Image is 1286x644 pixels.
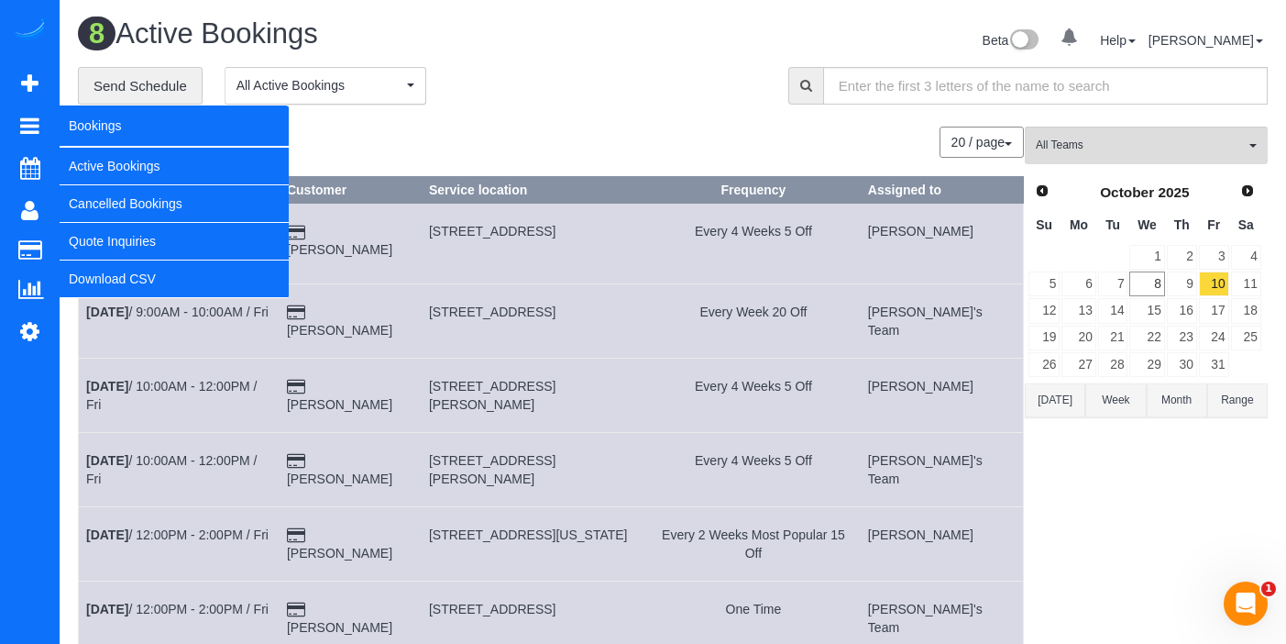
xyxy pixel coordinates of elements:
[1105,217,1120,232] span: Tuesday
[60,147,289,298] ul: Bookings
[1235,179,1260,205] a: Next
[1138,217,1157,232] span: Wednesday
[1167,272,1197,296] a: 9
[421,177,646,204] th: Service location
[225,67,426,105] button: All Active Bookings
[1025,127,1268,155] ol: All Teams
[1129,298,1164,323] a: 15
[60,105,289,147] span: Bookings
[1231,245,1261,270] a: 4
[1167,245,1197,270] a: 2
[1174,217,1190,232] span: Thursday
[940,127,1024,158] button: 20 / page
[287,227,305,239] i: Credit Card Payment
[86,453,257,486] a: [DATE]/ 10:00AM - 12:00PM / Fri
[983,33,1039,48] a: Beta
[1025,127,1268,164] button: All Teams
[1036,138,1245,153] span: All Teams
[1238,217,1254,232] span: Saturday
[1240,183,1255,198] span: Next
[1207,217,1220,232] span: Friday
[421,506,646,581] td: Service location
[279,432,421,506] td: Customer
[86,527,128,542] b: [DATE]
[1008,29,1039,53] img: New interface
[1129,352,1164,377] a: 29
[1061,298,1095,323] a: 13
[279,177,421,204] th: Customer
[1167,352,1197,377] a: 30
[421,358,646,432] td: Service location
[1199,298,1229,323] a: 17
[1167,326,1197,350] a: 23
[1061,352,1095,377] a: 27
[287,323,392,338] a: [PERSON_NAME]
[236,76,402,94] span: All Active Bookings
[1129,245,1164,270] a: 1
[429,453,555,486] span: [STREET_ADDRESS][PERSON_NAME]
[1098,326,1128,350] a: 21
[1207,383,1268,417] button: Range
[287,381,305,394] i: Credit Card Payment
[1149,33,1263,48] a: [PERSON_NAME]
[60,261,289,297] a: Download CSV
[1261,582,1276,596] span: 1
[86,453,128,468] b: [DATE]
[860,283,1023,358] td: Assigned to
[860,506,1023,581] td: Assigned to
[421,204,646,283] td: Service location
[421,283,646,358] td: Service location
[279,283,421,358] td: Customer
[79,283,280,358] td: Schedule date
[860,358,1023,432] td: Assigned to
[287,546,392,561] a: [PERSON_NAME]
[287,306,305,319] i: Credit Card Payment
[429,527,628,542] span: [STREET_ADDRESS][US_STATE]
[60,148,289,184] a: Active Bookings
[1199,352,1229,377] a: 31
[1129,326,1164,350] a: 22
[1224,582,1268,626] iframe: Intercom live chat
[1061,326,1095,350] a: 20
[1100,184,1154,200] span: October
[1025,383,1085,417] button: [DATE]
[287,529,305,542] i: Credit Card Payment
[86,527,269,542] a: [DATE]/ 12:00PM - 2:00PM / Fri
[1199,245,1229,270] a: 3
[279,506,421,581] td: Customer
[429,602,555,616] span: [STREET_ADDRESS]
[647,283,861,358] td: Frequency
[1061,272,1095,296] a: 6
[1167,298,1197,323] a: 16
[11,18,48,44] a: Automaid Logo
[287,397,392,412] a: [PERSON_NAME]
[1098,272,1128,296] a: 7
[287,472,392,486] a: [PERSON_NAME]
[429,379,555,412] span: [STREET_ADDRESS][PERSON_NAME]
[1028,326,1060,350] a: 19
[79,432,280,506] td: Schedule date
[1098,352,1128,377] a: 28
[1199,326,1229,350] a: 24
[1231,272,1261,296] a: 11
[79,506,280,581] td: Schedule date
[860,204,1023,283] td: Assigned to
[429,305,555,319] span: [STREET_ADDRESS]
[1028,298,1060,323] a: 12
[279,204,421,283] td: Customer
[940,127,1024,158] nav: Pagination navigation
[78,18,659,50] h1: Active Bookings
[1158,184,1189,200] span: 2025
[1098,298,1128,323] a: 14
[287,242,392,257] a: [PERSON_NAME]
[647,432,861,506] td: Frequency
[279,358,421,432] td: Customer
[1028,352,1060,377] a: 26
[78,67,203,105] a: Send Schedule
[860,177,1023,204] th: Assigned to
[86,305,269,319] a: [DATE]/ 9:00AM - 10:00AM / Fri
[86,602,128,616] b: [DATE]
[647,177,861,204] th: Frequency
[647,506,861,581] td: Frequency
[429,224,555,239] span: [STREET_ADDRESS]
